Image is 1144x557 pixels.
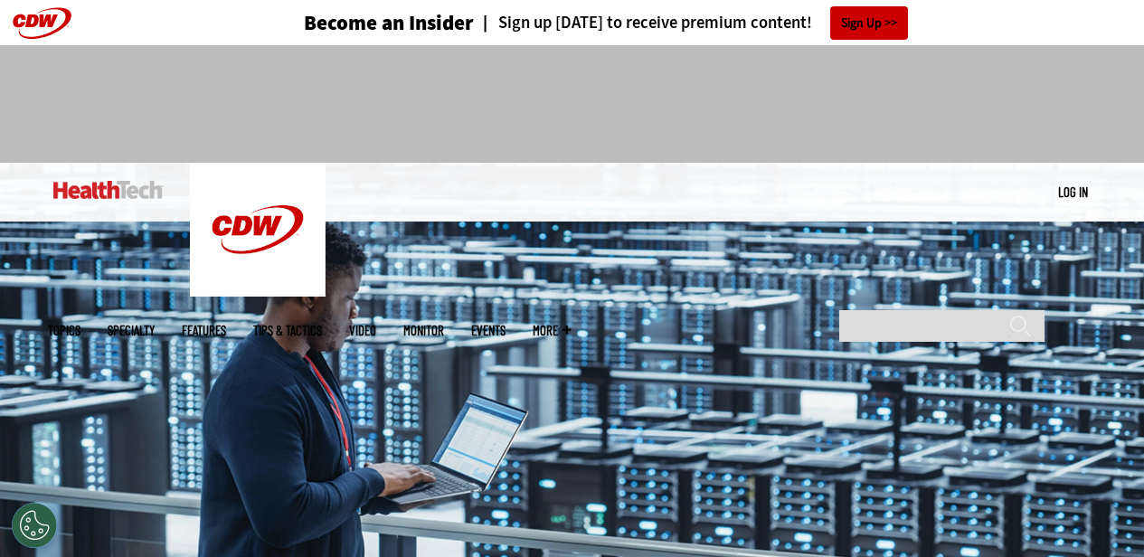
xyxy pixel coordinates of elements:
[236,13,474,33] a: Become an Insider
[243,63,902,145] iframe: advertisement
[12,503,57,548] div: Cookies Settings
[53,181,163,199] img: Home
[12,503,57,548] button: Open Preferences
[190,163,326,297] img: Home
[48,324,80,337] span: Topics
[253,324,322,337] a: Tips & Tactics
[182,324,226,337] a: Features
[474,14,812,32] a: Sign up [DATE] to receive premium content!
[403,324,444,337] a: MonITor
[533,324,571,337] span: More
[1058,183,1088,202] div: User menu
[1058,184,1088,200] a: Log in
[349,324,376,337] a: Video
[190,282,326,301] a: CDW
[830,6,908,40] a: Sign Up
[108,324,155,337] span: Specialty
[471,324,506,337] a: Events
[304,13,474,33] h3: Become an Insider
